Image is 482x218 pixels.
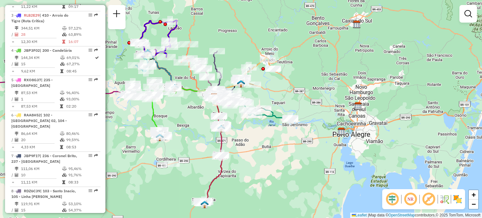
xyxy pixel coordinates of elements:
[21,201,62,207] td: 119,91 KM
[94,13,98,17] em: Rota exportada
[11,137,14,143] td: /
[88,113,92,117] em: Opções
[385,192,400,207] span: Ocultar deslocamento
[94,78,98,82] em: Rota exportada
[144,49,152,57] img: Sobradinho
[11,144,14,150] td: =
[350,213,482,218] div: Map data © contributors,© 2025 TomTom, Microsoft
[354,102,362,110] img: CDD Sapucaia
[21,179,62,185] td: 11,11 KM
[472,200,476,208] span: −
[24,13,40,18] span: RLB2E29
[24,48,40,53] span: JBP3F02
[68,207,98,213] td: 54,37%
[62,40,65,44] i: Tempo total em rota
[15,132,19,136] i: Distância Total
[11,39,14,45] td: =
[11,153,77,164] span: 7 -
[11,207,14,213] td: /
[15,167,19,171] i: Distância Total
[11,172,14,178] td: /
[68,166,98,172] td: 95,46%
[110,8,123,22] a: Nova sessão e pesquisa
[421,192,436,207] span: Exibir rótulo
[11,77,53,88] span: 5 -
[66,137,98,143] td: 99,59%
[11,61,14,67] td: /
[136,39,144,47] img: Arroio do Tigre
[15,208,19,212] i: Total de Atividades
[15,202,19,206] i: Distância Total
[66,103,98,109] td: 02:20
[68,25,98,31] td: 57,12%
[21,39,62,45] td: 12,30 KM
[15,33,19,36] i: Total de Atividades
[156,133,164,141] img: Cachoeira do Sul
[388,213,415,217] a: OpenStreetMap
[237,80,245,88] img: Venâncio Aires
[60,104,63,108] i: Tempo total em rota
[88,78,92,82] em: Opções
[156,130,164,139] img: UDC Cachueira do Sul - ZUMPY
[88,154,92,157] em: Opções
[60,145,63,149] i: Tempo total em rota
[21,3,62,10] td: 11,22 KM
[210,93,218,101] img: Santa Cruz FAD
[11,189,76,199] span: | 103 - Santo Inacio, 105 - Linha [PERSON_NAME]
[88,13,92,17] em: Opções
[66,90,98,96] td: 96,40%
[352,213,367,217] a: Leaflet
[88,189,92,193] em: Opções
[11,189,76,199] span: 8 -
[66,68,94,74] td: 08:45
[353,20,361,29] img: CDD Caxias
[15,138,19,142] i: Total de Atividades
[94,154,98,157] em: Rota exportada
[472,191,476,199] span: +
[21,55,60,61] td: 144,34 KM
[94,113,98,117] em: Rota exportada
[66,96,98,102] td: 93,00%
[217,125,225,133] img: Rio Pardo
[40,48,72,53] span: | 200 - Candelária
[60,132,65,136] i: % de utilização do peso
[66,144,98,150] td: 08:53
[88,48,92,52] em: Opções
[439,194,449,204] img: Fluxo de ruas
[95,56,99,60] i: Rota otimizada
[60,62,65,66] i: % de utilização da cubagem
[11,31,14,38] td: /
[21,137,60,143] td: 20
[94,48,98,52] em: Rota exportada
[11,96,14,102] td: /
[24,77,41,82] span: RXO8G37
[62,26,67,30] i: % de utilização do peso
[11,77,53,88] span: | 235 - [GEOGRAPHIC_DATA]
[21,130,60,137] td: 86,64 KM
[62,5,65,8] i: Tempo total em rota
[62,208,67,212] i: % de utilização da cubagem
[24,189,40,193] span: RDZ6C39
[11,103,14,109] td: =
[21,96,60,102] td: 1
[210,93,218,101] img: CDD Santa Cruz do Sul
[68,172,98,178] td: 91,76%
[60,138,65,142] i: % de utilização da cubagem
[24,153,40,158] span: JBP9F17
[171,84,179,92] img: Candelária
[15,173,19,177] i: Total de Atividades
[469,190,478,199] a: Zoom in
[21,144,60,150] td: 4,33 KM
[21,31,62,38] td: 28
[62,33,67,36] i: % de utilização da cubagem
[21,172,62,178] td: 10
[403,192,418,207] span: Ocultar NR
[11,113,67,129] span: 6 -
[94,189,98,193] em: Rota exportada
[15,62,19,66] i: Total de Atividades
[462,8,474,20] a: Exibir filtros
[21,207,62,213] td: 15
[21,90,60,96] td: 87,53 KM
[11,153,77,164] span: | 236 - Coronel Brito, 237 - [GEOGRAPHIC_DATA]
[469,199,478,209] a: Zoom out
